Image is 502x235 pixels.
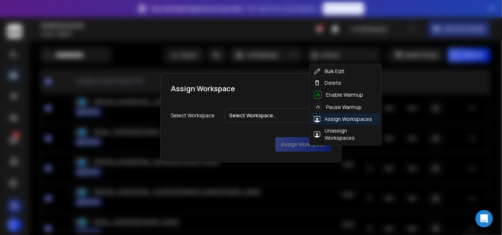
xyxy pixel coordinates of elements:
div: Unassign Workspaces [314,127,377,142]
div: Enable Warmup [314,91,363,99]
button: Select Workspace... [225,108,331,123]
div: Assign Workspaces [314,116,373,123]
p: Select Workspace [171,112,218,119]
div: Pause Warmup [314,103,362,111]
div: Delete [314,79,342,87]
h1: Assign Workspace [171,84,235,94]
div: Open Intercom Messenger [476,210,493,227]
div: Bulk Edit [314,68,345,75]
